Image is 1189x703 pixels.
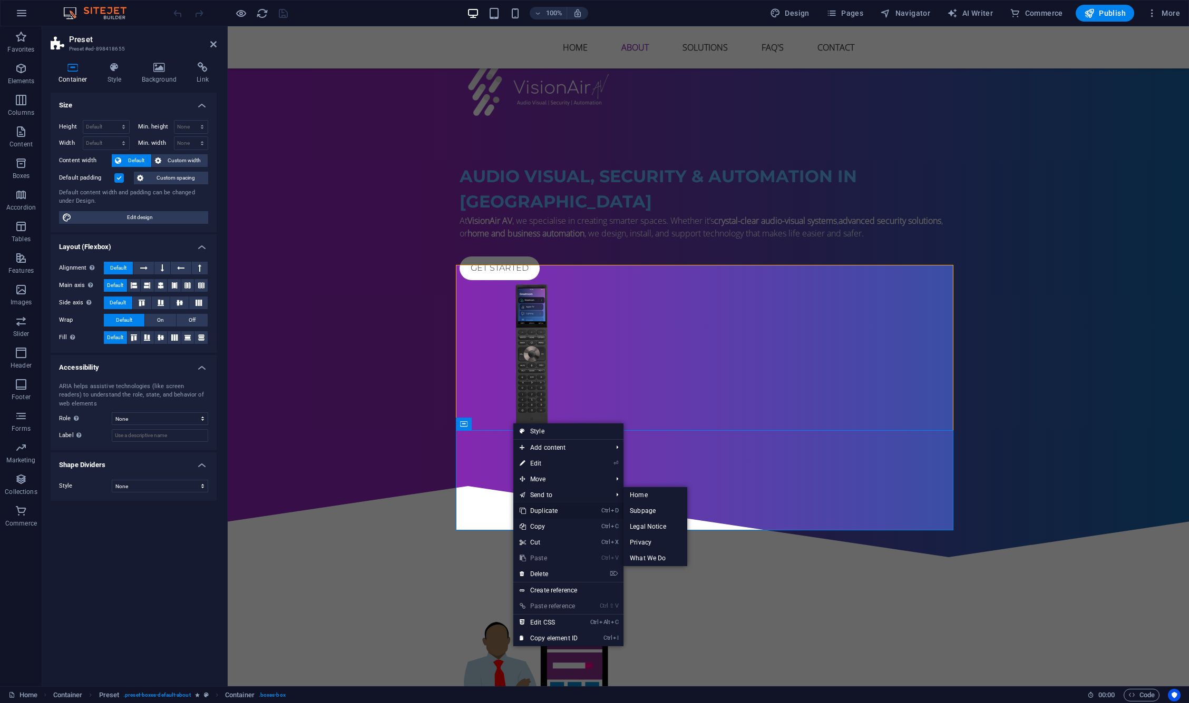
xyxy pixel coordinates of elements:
[59,154,112,167] label: Content width
[13,172,30,180] p: Boxes
[611,507,618,514] i: D
[613,460,618,467] i: ⏎
[107,279,123,292] span: Default
[99,689,120,701] span: Click to select. Double-click to edit
[134,62,189,84] h4: Background
[123,689,191,701] span: . preset-boxes-default-about
[1124,689,1159,701] button: Code
[611,539,618,546] i: X
[51,62,100,84] h4: Container
[59,172,114,184] label: Default padding
[1128,689,1155,701] span: Code
[613,635,618,641] i: I
[623,503,687,519] a: Subpage
[53,689,83,701] span: Click to select. Double-click to edit
[1106,691,1107,699] span: :
[13,330,30,338] p: Slider
[599,619,610,626] i: Alt
[1147,8,1180,18] span: More
[59,382,208,409] div: ARIA helps assistive technologies (like screen readers) to understand the role, state, and behavi...
[7,45,34,54] p: Favorites
[110,296,126,309] span: Default
[8,689,37,701] a: Click to cancel selection. Double-click to open Pages
[513,423,623,439] a: Style
[104,314,144,326] button: Default
[51,452,217,471] h4: Shape Dividers
[145,314,176,326] button: On
[104,262,133,274] button: Default
[8,108,34,117] p: Columns
[59,211,208,224] button: Edit design
[112,154,151,167] button: Default
[59,124,83,130] label: Height
[59,331,104,344] label: Fill
[107,331,123,344] span: Default
[1076,5,1134,22] button: Publish
[1084,8,1126,18] span: Publish
[6,203,36,212] p: Accordion
[59,189,208,206] div: Default content width and padding can be changed under Design.
[1168,689,1181,701] button: Usercentrics
[513,550,584,566] a: CtrlVPaste
[124,154,148,167] span: Default
[513,534,584,550] a: CtrlXCut
[601,555,610,561] i: Ctrl
[69,35,217,44] h2: Preset
[225,689,255,701] span: Click to select. Double-click to edit
[59,140,83,146] label: Width
[1087,689,1115,701] h6: Session time
[152,154,208,167] button: Custom width
[943,5,997,22] button: AI Writer
[138,140,174,146] label: Min. width
[513,615,584,630] a: CtrlAltCEdit CSS
[59,412,82,425] span: Role
[53,689,286,701] nav: breadcrumb
[600,602,608,609] i: Ctrl
[513,471,608,487] span: Move
[11,298,32,306] p: Images
[8,77,35,85] p: Elements
[134,172,208,184] button: Custom spacing
[12,424,31,433] p: Forms
[5,488,37,496] p: Collections
[611,523,618,530] i: C
[189,314,196,326] span: Off
[138,124,174,130] label: Min. height
[228,26,1189,686] iframe: To enrich screen reader interactions, please activate Accessibility in Grammarly extension settings
[195,692,200,698] i: Element contains an animation
[69,44,196,54] h3: Preset #ed-898418655
[1143,5,1184,22] button: More
[59,296,104,309] label: Side axis
[611,619,618,626] i: C
[51,234,217,253] h4: Layout (Flexbox)
[51,355,217,374] h4: Accessibility
[947,8,993,18] span: AI Writer
[513,503,584,519] a: CtrlDDuplicate
[177,314,208,326] button: Off
[603,635,612,641] i: Ctrl
[623,534,687,550] a: Privacy
[12,235,31,243] p: Tables
[513,630,584,646] a: CtrlICopy element ID
[601,507,610,514] i: Ctrl
[513,456,584,471] a: ⏎Edit
[5,519,37,528] p: Commerce
[623,487,687,503] a: Home
[1010,8,1063,18] span: Commerce
[513,566,584,582] a: ⌦Delete
[623,550,687,566] a: What We Do
[59,314,104,326] label: Wrap
[601,523,610,530] i: Ctrl
[164,154,205,167] span: Custom width
[513,487,608,503] a: Send to
[59,279,104,292] label: Main axis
